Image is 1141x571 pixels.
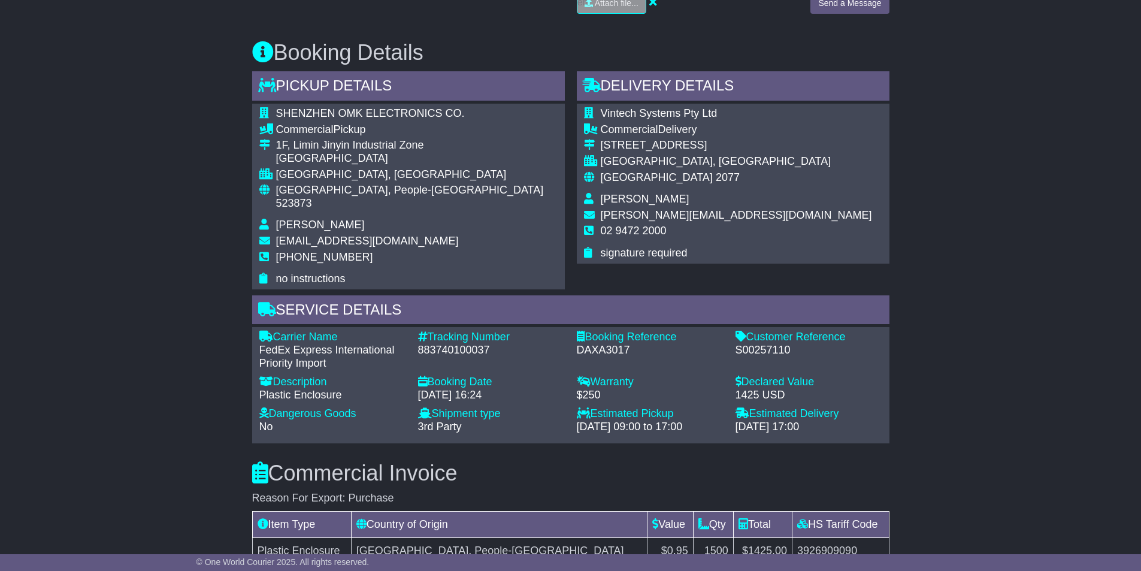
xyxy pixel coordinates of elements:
div: Delivery [601,123,872,137]
div: Warranty [577,376,724,389]
div: [GEOGRAPHIC_DATA], [GEOGRAPHIC_DATA] [276,168,558,182]
span: [GEOGRAPHIC_DATA] [601,171,713,183]
div: Customer Reference [736,331,882,344]
span: [EMAIL_ADDRESS][DOMAIN_NAME] [276,235,459,247]
span: Commercial [276,123,334,135]
span: Vintech Systems Pty Ltd [601,107,718,119]
div: [DATE] 09:00 to 17:00 [577,421,724,434]
td: $1425.00 [733,537,792,564]
span: SHENZHEN OMK ELECTRONICS CO. [276,107,465,119]
span: 2077 [716,171,740,183]
span: [PHONE_NUMBER] [276,251,373,263]
div: Estimated Delivery [736,407,882,421]
div: Estimated Pickup [577,407,724,421]
div: [DATE] 16:24 [418,389,565,402]
td: 3926909090 [792,537,889,564]
div: Booking Date [418,376,565,389]
span: [GEOGRAPHIC_DATA], People-[GEOGRAPHIC_DATA] [276,184,544,196]
div: Pickup [276,123,558,137]
span: signature required [601,247,688,259]
span: [PERSON_NAME] [601,193,689,205]
td: Total [733,511,792,537]
td: 1500 [693,537,733,564]
div: Service Details [252,295,889,328]
td: Item Type [252,511,351,537]
td: Plastic Enclosure [252,537,351,564]
div: 883740100037 [418,344,565,357]
div: Reason For Export: Purchase [252,492,889,505]
span: 02 9472 2000 [601,225,667,237]
div: Booking Reference [577,331,724,344]
div: [GEOGRAPHIC_DATA] [276,152,558,165]
td: Country of Origin [351,511,647,537]
div: 1425 USD [736,389,882,402]
h3: Commercial Invoice [252,461,889,485]
span: No [259,421,273,433]
td: $0.95 [647,537,693,564]
div: Delivery Details [577,71,889,104]
div: Description [259,376,406,389]
div: Carrier Name [259,331,406,344]
span: [PERSON_NAME][EMAIL_ADDRESS][DOMAIN_NAME] [601,209,872,221]
div: Pickup Details [252,71,565,104]
div: DAXA3017 [577,344,724,357]
div: S00257110 [736,344,882,357]
div: [GEOGRAPHIC_DATA], [GEOGRAPHIC_DATA] [601,155,872,168]
div: 1F, Limin Jinyin Industrial Zone [276,139,558,152]
span: [PERSON_NAME] [276,219,365,231]
div: $250 [577,389,724,402]
td: Value [647,511,693,537]
div: Declared Value [736,376,882,389]
div: [DATE] 17:00 [736,421,882,434]
div: Plastic Enclosure [259,389,406,402]
span: Commercial [601,123,658,135]
td: [GEOGRAPHIC_DATA], People-[GEOGRAPHIC_DATA] [351,537,647,564]
td: HS Tariff Code [792,511,889,537]
span: 523873 [276,197,312,209]
div: [STREET_ADDRESS] [601,139,872,152]
div: Tracking Number [418,331,565,344]
span: 3rd Party [418,421,462,433]
div: Dangerous Goods [259,407,406,421]
span: no instructions [276,273,346,285]
h3: Booking Details [252,41,889,65]
span: © One World Courier 2025. All rights reserved. [196,557,370,567]
div: FedEx Express International Priority Import [259,344,406,370]
td: Qty [693,511,733,537]
div: Shipment type [418,407,565,421]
